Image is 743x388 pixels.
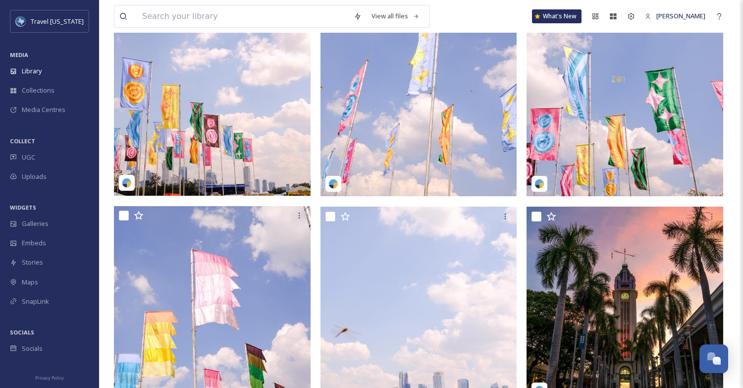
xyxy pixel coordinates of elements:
[22,344,43,353] span: Socials
[10,137,35,145] span: COLLECT
[10,329,34,336] span: SOCIALS
[22,277,38,287] span: Maps
[22,66,42,76] span: Library
[31,17,84,26] span: Travel [US_STATE]
[22,258,43,267] span: Stories
[640,6,710,26] a: [PERSON_NAME]
[22,297,49,306] span: SnapLink
[22,172,47,181] span: Uploads
[699,344,728,373] button: Open Chat
[22,105,65,114] span: Media Centres
[10,51,28,58] span: MEDIA
[656,11,705,20] span: [PERSON_NAME]
[22,238,46,248] span: Embeds
[35,375,64,381] span: Privacy Policy
[328,179,338,189] img: snapsea-logo.png
[367,6,425,26] a: View all files
[22,153,35,162] span: UGC
[122,178,132,188] img: snapsea-logo.png
[532,9,582,23] a: What's New
[10,204,36,211] span: WIDGETS
[35,371,64,383] a: Privacy Policy
[16,16,26,26] img: images%20%281%29.jpeg
[22,219,49,228] span: Galleries
[22,86,54,95] span: Collections
[137,5,349,27] input: Search your library
[534,179,544,189] img: snapsea-logo.png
